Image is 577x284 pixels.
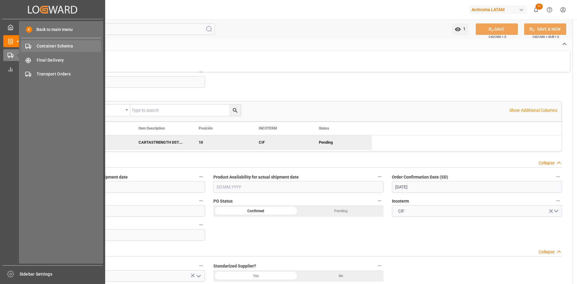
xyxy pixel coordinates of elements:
input: DD.MM.YYYY [35,181,205,193]
button: Standarized Supplier? [376,262,383,270]
span: Standarized Supplier? [213,263,256,269]
button: Req Arrival Date (AD) [197,197,205,205]
button: Product Availability for Estimated shipment date [197,173,205,181]
span: CIF [395,208,408,214]
div: No [298,270,383,282]
div: Equals [88,106,124,113]
a: Transport Orders [21,68,101,80]
div: Pending [312,135,372,149]
span: Product Availability for actual shipment date [213,174,299,180]
button: Archroma LATAM [469,4,529,15]
span: 11 [536,4,543,10]
button: Incoterm [554,197,562,205]
button: show 11 new notifications [529,3,543,17]
span: Order Confirmation Date (SD) [392,174,448,180]
div: Archroma LATAM [469,5,527,14]
button: SAVE & NEW [524,23,566,35]
button: open menu [85,105,130,116]
button: Order Confirmation Date (SD) [554,173,562,181]
div: Confirmed [213,205,298,217]
p: Show Additional Columns [509,107,557,114]
span: 1 [461,26,466,31]
div: 10 [199,136,244,149]
span: Transport Orders [37,71,101,77]
a: My Cockpit [3,21,102,33]
a: Container Schema [21,40,101,52]
button: Product Availability for actual shipment date [376,173,383,181]
div: Collapse [539,249,554,255]
button: open menu [392,205,562,217]
button: Total No of Line Items [197,68,205,76]
span: Final Delivery [37,57,101,63]
span: Posición [199,126,213,130]
input: enter supplier [35,270,205,282]
span: PO Status [213,198,233,204]
a: My Reports [3,63,102,75]
span: Ctrl/CMD + S [489,35,506,39]
button: open menu [194,271,203,281]
button: SAVE [476,23,518,35]
div: Collapse [539,160,554,166]
span: Ctrl/CMD + Shift + S [533,35,559,39]
div: Press SPACE to deselect this row. [71,135,372,150]
button: search button [229,105,241,116]
span: Container Schema [37,43,101,49]
span: Status [319,126,329,130]
a: Final Delivery [21,54,101,66]
input: DD.MM.YYYY [392,181,562,193]
span: INCOTERM [259,126,277,130]
div: CARTASTRENGTH DST.03 1000 [131,135,191,149]
span: Incoterm [392,198,409,204]
span: Sidebar Settings [20,271,103,277]
button: Supplier Name [197,262,205,270]
button: Help Center [543,3,556,17]
span: Back to main menu [32,26,73,33]
input: Type to search [130,105,241,116]
input: Search Fields [28,23,215,35]
div: Pending [298,205,383,217]
button: Center ID [197,221,205,229]
button: open menu [452,23,469,35]
input: DD.MM.YYYY [35,205,205,217]
div: CIF [259,136,304,149]
div: Yes [213,270,298,282]
button: PO Status [376,197,383,205]
input: DD.MM.YYYY [213,181,383,193]
span: Item Description [139,126,165,130]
